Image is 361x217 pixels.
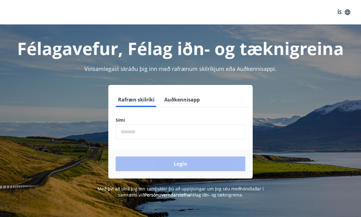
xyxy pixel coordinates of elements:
h1: Félagavefur, Félag iðn- og tæknigreina [7,37,354,60]
button: Rafræn skilríki [116,92,157,107]
button: ÍS [334,7,354,18]
a: Persónuverndarstefna [144,192,190,198]
span: Vinsamlegast skráðu þig inn með rafrænum skilríkjum eða Auðkennisappi. [84,65,277,72]
button: Auðkennisapp [162,92,202,107]
label: Sími [116,117,245,123]
span: Með því að skrá þig inn samþykkir þú að upplýsingar um þig séu meðhöndlaðar í samræmi við Félag i... [98,186,264,198]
